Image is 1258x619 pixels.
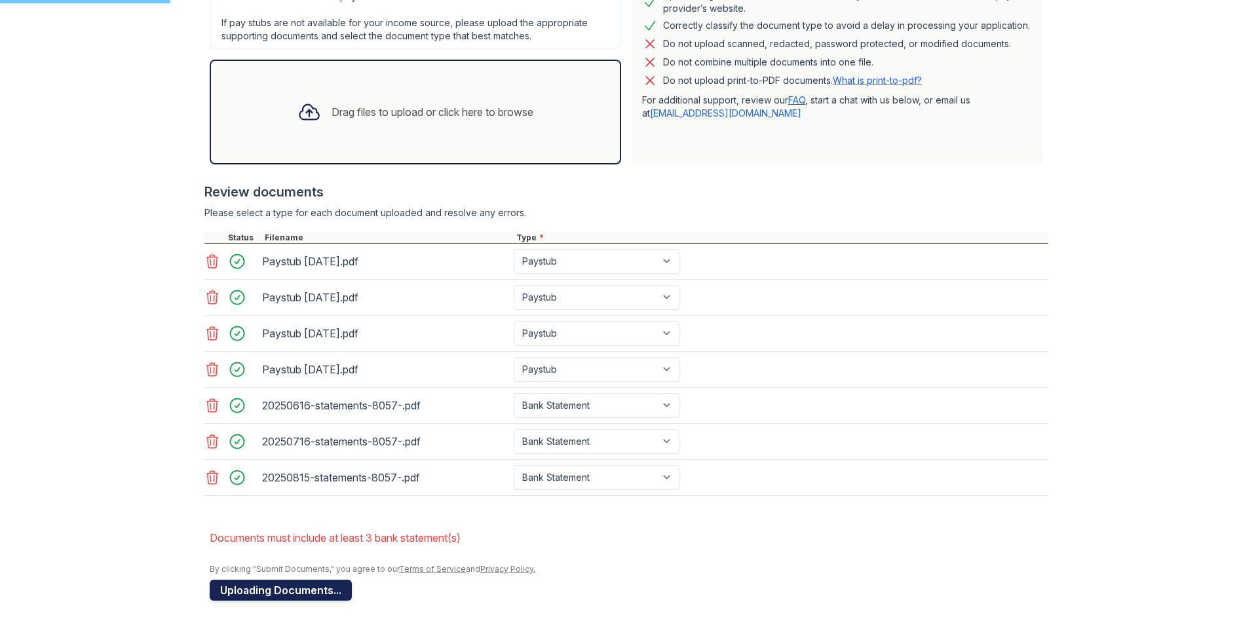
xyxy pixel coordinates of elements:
[650,107,801,119] a: [EMAIL_ADDRESS][DOMAIN_NAME]
[262,323,508,344] div: Paystub [DATE].pdf
[663,54,873,70] div: Do not combine multiple documents into one file.
[642,94,1033,120] p: For additional support, review our , start a chat with us below, or email us at
[262,359,508,380] div: Paystub [DATE].pdf
[204,206,1048,219] div: Please select a type for each document uploaded and resolve any errors.
[663,18,1030,33] div: Correctly classify the document type to avoid a delay in processing your application.
[204,183,1048,201] div: Review documents
[788,94,805,105] a: FAQ
[210,564,1048,574] div: By clicking "Submit Documents," you agree to our and
[262,467,508,488] div: 20250815-statements-8057-.pdf
[833,75,922,86] a: What is print-to-pdf?
[225,233,262,243] div: Status
[663,36,1011,52] div: Do not upload scanned, redacted, password protected, or modified documents.
[480,564,535,574] a: Privacy Policy.
[332,104,533,120] div: Drag files to upload or click here to browse
[210,525,1048,551] li: Documents must include at least 3 bank statement(s)
[399,564,466,574] a: Terms of Service
[514,233,1048,243] div: Type
[210,580,352,601] button: Uploading Documents...
[262,251,508,272] div: Paystub [DATE].pdf
[262,287,508,308] div: Paystub [DATE].pdf
[262,431,508,452] div: 20250716-statements-8057-.pdf
[663,74,922,87] p: Do not upload print-to-PDF documents.
[262,233,514,243] div: Filename
[262,395,508,416] div: 20250616-statements-8057-.pdf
